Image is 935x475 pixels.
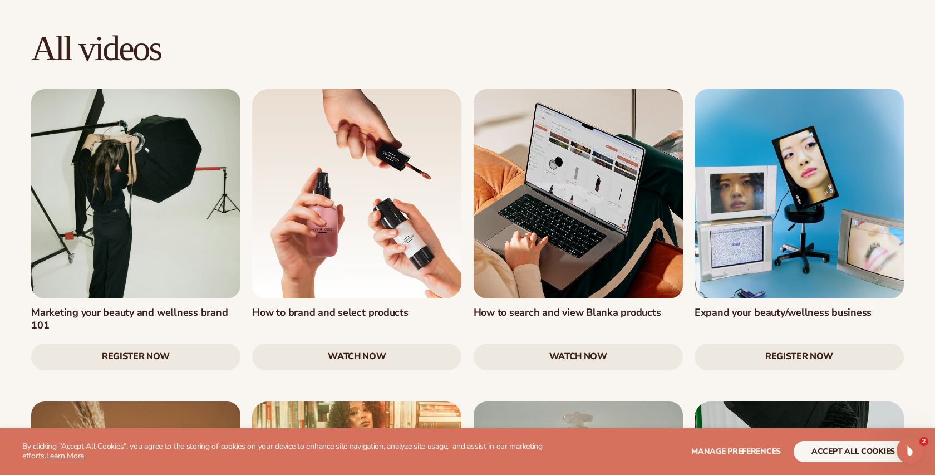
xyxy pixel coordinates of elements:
[794,441,913,462] button: accept all cookies
[31,344,240,370] a: Register Now
[22,442,545,461] p: By clicking "Accept All Cookies", you agree to the storing of cookies on your device to enhance s...
[691,446,781,457] span: Manage preferences
[252,344,461,370] a: watch now
[46,450,84,461] a: Learn More
[474,306,683,319] h3: How to search and view Blanka products
[919,437,928,446] span: 2
[691,441,781,462] button: Manage preferences
[474,344,683,370] a: watch now
[31,30,904,67] h2: All videos
[31,306,240,332] h3: Marketing your beauty and wellness brand 101
[695,306,904,319] h3: Expand your beauty/wellness business
[252,306,461,319] h3: How to brand and select products
[897,437,923,464] iframe: Intercom live chat
[695,344,904,370] a: Register Now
